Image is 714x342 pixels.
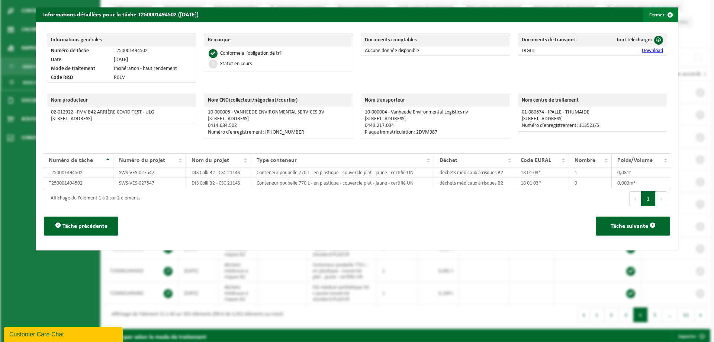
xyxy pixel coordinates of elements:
td: T250001494502 [110,47,196,55]
td: Numéro de tâche [47,47,110,55]
span: Tout télécharger [616,37,652,43]
h2: Informations détaillées pour la tâche T250001494502 ([DATE]) [36,7,206,22]
td: DIGID [518,47,597,55]
span: Nombre [575,157,595,163]
span: Type conteneur [257,157,297,163]
th: Nom producteur [47,94,196,107]
th: Nom centre de traitement [518,94,667,107]
td: Aucune donnée disponible [361,47,510,55]
td: déchets médicaux à risques B2 [434,178,515,188]
td: R01V [110,73,196,82]
p: 10-000005 - VANHEEDE ENVIRONMENTAL SERVICES BV [208,109,349,115]
td: 0,081t [612,167,671,178]
p: [STREET_ADDRESS] [522,116,663,122]
th: Documents de transport [518,34,597,47]
p: 0414.684.502 [208,123,349,129]
span: Tâche précédente [62,223,107,229]
td: Date [47,55,110,64]
td: 1 [569,167,612,178]
button: Tâche suivante [596,217,670,236]
div: Statut en cours [220,61,252,67]
button: Fermer [643,7,678,22]
div: Conforme à l’obligation de tri [220,51,281,56]
button: Previous [629,191,641,206]
th: Documents comptables [361,34,510,47]
span: Nom du projet [192,157,229,163]
td: SWS-VES-027547 [113,167,186,178]
td: DIS Colli B2 - CSC 2114S [186,167,251,178]
th: Informations générales [47,34,196,47]
p: 01-080674 - IPALLE - THUMAIDE [522,109,663,115]
td: T250001494502 [43,178,113,188]
td: 0,000m³ [612,178,671,188]
span: Code EURAL [521,157,551,163]
td: Mode de traitement [47,64,110,73]
span: Tâche suivante [611,223,648,229]
span: Déchet [440,157,457,163]
td: déchets médicaux à risques B2 [434,167,515,178]
td: [DATE] [110,55,196,64]
td: Code R&D [47,73,110,82]
th: Nom CNC (collecteur/négociant/courtier) [204,94,353,107]
td: T250001494502 [43,167,113,178]
span: Numéro du projet [119,157,165,163]
td: SWS-VES-027547 [113,178,186,188]
span: Poids/Volume [617,157,653,163]
p: 02-012922 - FMV B42 ARRIÈRE COVID TEST - ULG [51,109,192,115]
p: [STREET_ADDRESS] [208,116,349,122]
td: 18 01 03* [515,178,569,188]
div: Affichage de l'élément 1 à 2 sur 2 éléments [47,192,140,205]
th: Remarque [204,34,353,47]
p: [STREET_ADDRESS] [365,116,506,122]
iframe: chat widget [4,326,124,342]
button: Tâche précédente [44,217,118,236]
p: 10-000004 - Vanheede Environmental Logistics nv [365,109,506,115]
p: 0449.217.094 [365,123,506,129]
td: 0 [569,178,612,188]
td: Conteneur poubelle 770 L - en plastique - couvercle plat - jaune - certifié UN [251,178,434,188]
th: Nom transporteur [361,94,510,107]
td: Incinération - haut rendement [110,64,196,73]
p: [STREET_ADDRESS] [51,116,192,122]
td: 18 01 03* [515,167,569,178]
td: Conteneur poubelle 770 L - en plastique - couvercle plat - jaune - certifié UN [251,167,434,178]
td: DIS Colli B2 - CSC 2114S [186,178,251,188]
button: 1 [641,191,656,206]
a: Download [642,48,663,54]
p: Numéro d’enregistrement: 113521/5 [522,123,663,129]
p: Plaque immatriculation: 2DVM987 [365,130,506,135]
p: Numéro d’enregistrement: [PHONE_NUMBER] [208,130,349,135]
span: Numéro de tâche [49,157,93,163]
button: Next [656,191,667,206]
